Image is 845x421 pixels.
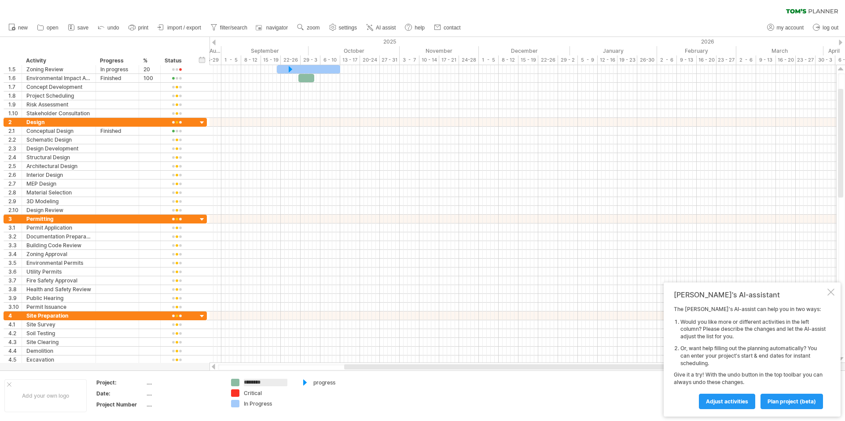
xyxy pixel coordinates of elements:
[680,318,826,340] li: Would you like more or different activities in the left column? Please describe the changes and l...
[138,25,148,31] span: print
[100,127,134,135] div: Finished
[26,74,91,82] div: Environmental Impact Assessment
[100,65,134,73] div: In progress
[432,22,463,33] a: contact
[147,379,220,386] div: ....
[765,22,806,33] a: my account
[8,241,22,249] div: 3.3
[8,311,22,320] div: 4
[281,55,301,65] div: 22-26
[8,285,22,293] div: 3.8
[26,162,91,170] div: Architectural Design
[26,83,91,91] div: Concept Development
[100,56,134,65] div: Progress
[320,55,340,65] div: 6 - 10
[47,25,59,31] span: open
[26,171,91,179] div: Interior Design
[8,320,22,329] div: 4.1
[35,22,61,33] a: open
[26,135,91,144] div: Schematic Design
[403,22,427,33] a: help
[147,401,220,408] div: ....
[26,144,91,153] div: Design Development
[400,55,419,65] div: 3 - 7
[309,46,400,55] div: October 2025
[26,329,91,337] div: Soil Testing
[697,55,716,65] div: 16 - 20
[18,25,28,31] span: new
[26,118,91,126] div: Design
[674,290,826,299] div: [PERSON_NAME]'s AI-assistant
[244,389,292,397] div: Critical
[8,329,22,337] div: 4.2
[699,394,755,409] a: Adjust activities
[77,25,88,31] span: save
[26,320,91,329] div: Site Survey
[8,92,22,100] div: 1.8
[8,171,22,179] div: 2.6
[220,25,247,31] span: filter/search
[143,74,156,82] div: 100
[202,55,221,65] div: 25-29
[811,22,841,33] a: log out
[143,65,156,73] div: 20
[167,25,201,31] span: import / export
[380,55,400,65] div: 27 - 31
[26,153,91,161] div: Structural Design
[100,74,134,82] div: Finished
[8,127,22,135] div: 2.1
[796,55,816,65] div: 23 - 27
[26,285,91,293] div: Health and Safety Review
[208,22,250,33] a: filter/search
[26,294,91,302] div: Public Hearing
[244,400,292,407] div: In Progress
[823,25,838,31] span: log out
[444,25,461,31] span: contact
[26,109,91,117] div: Stakeholder Consultation
[8,197,22,205] div: 2.9
[419,55,439,65] div: 10 - 14
[313,379,361,386] div: progress
[674,306,826,409] div: The [PERSON_NAME]'s AI-assist can help you in two ways: Give it a try! With the undo button in th...
[578,55,598,65] div: 5 - 9
[8,135,22,144] div: 2.2
[8,109,22,117] div: 1.10
[26,179,91,188] div: MEP Design
[8,144,22,153] div: 2.3
[8,100,22,109] div: 1.9
[8,162,22,170] div: 2.5
[26,250,91,258] div: Zoning Approval
[360,55,380,65] div: 20-24
[8,206,22,214] div: 2.10
[26,259,91,267] div: Environmental Permits
[241,55,261,65] div: 8 - 12
[8,303,22,311] div: 3.10
[364,22,398,33] a: AI assist
[8,153,22,161] div: 2.4
[657,55,677,65] div: 2 - 6
[301,55,320,65] div: 29 - 3
[295,22,322,33] a: zoom
[598,55,617,65] div: 12 - 16
[26,311,91,320] div: Site Preparation
[680,345,826,367] li: Or, want help filling out the planning automatically? You can enter your project's start & end da...
[143,56,155,65] div: %
[376,25,396,31] span: AI assist
[96,401,145,408] div: Project Number
[261,55,281,65] div: 15 - 19
[8,259,22,267] div: 3.5
[155,22,204,33] a: import / export
[8,188,22,197] div: 2.8
[26,215,91,223] div: Permitting
[8,276,22,285] div: 3.7
[768,398,816,405] span: plan project (beta)
[8,347,22,355] div: 4.4
[339,25,357,31] span: settings
[26,223,91,232] div: Permit Application
[307,25,320,31] span: zoom
[165,56,188,65] div: Status
[558,55,578,65] div: 29 - 2
[4,379,87,412] div: Add your own logo
[26,127,91,135] div: Conceptual Design
[26,338,91,346] div: Site Clearing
